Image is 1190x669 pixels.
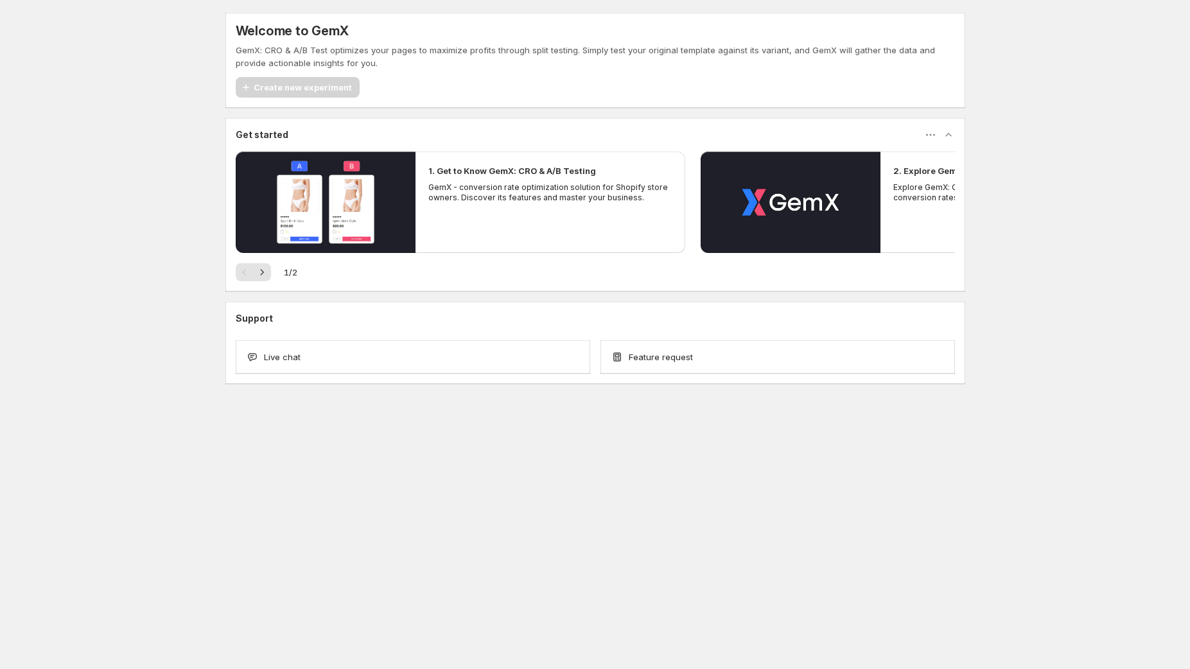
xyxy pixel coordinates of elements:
[264,351,301,363] span: Live chat
[236,312,273,325] h3: Support
[236,128,288,141] h3: Get started
[428,164,596,177] h2: 1. Get to Know GemX: CRO & A/B Testing
[428,182,672,203] p: GemX - conversion rate optimization solution for Shopify store owners. Discover its features and ...
[236,152,416,253] button: Play video
[629,351,693,363] span: Feature request
[701,152,880,253] button: Play video
[236,263,271,281] nav: Pagination
[284,266,297,279] span: 1 / 2
[893,182,1137,203] p: Explore GemX: CRO & A/B testing Use Cases to boost conversion rates and drive growth.
[253,263,271,281] button: Next
[893,164,1092,177] h2: 2. Explore GemX: CRO & A/B Testing Use Cases
[236,23,349,39] h5: Welcome to GemX
[236,44,955,69] p: GemX: CRO & A/B Test optimizes your pages to maximize profits through split testing. Simply test ...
